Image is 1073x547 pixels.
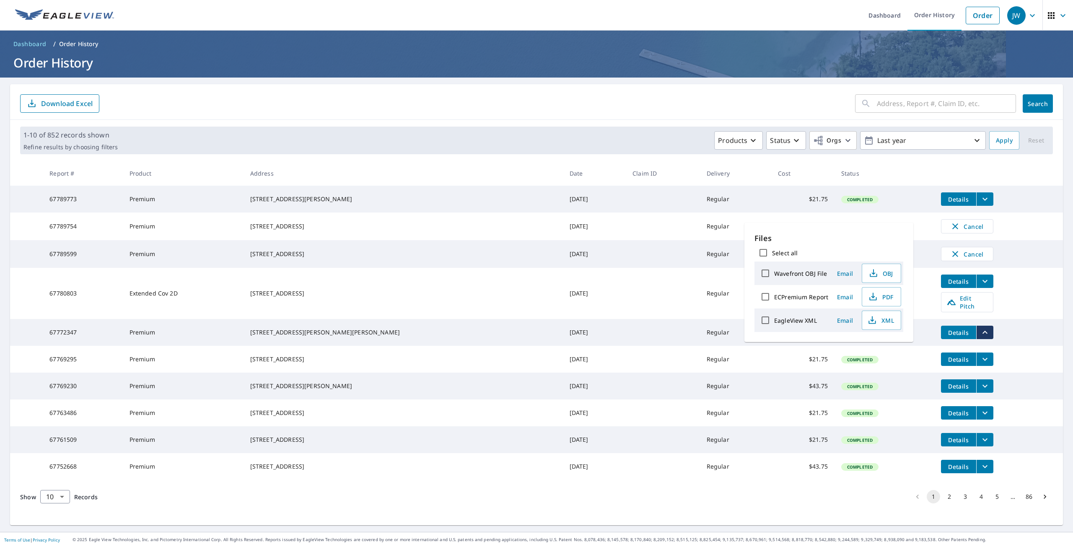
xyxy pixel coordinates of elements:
p: Products [718,135,747,145]
div: [STREET_ADDRESS] [250,355,556,363]
p: Download Excel [41,99,93,108]
td: Premium [123,186,244,213]
button: filesDropdownBtn-67752668 [976,460,993,473]
th: Status [835,161,934,186]
button: Search [1023,94,1053,113]
span: Details [946,195,971,203]
button: Email [832,314,858,327]
button: PDF [862,287,901,306]
td: [DATE] [563,268,626,319]
div: 10 [40,485,70,508]
button: Go to page 5 [990,490,1004,503]
td: $21.75 [771,186,835,213]
button: Cancel [941,247,993,261]
p: Files [754,233,903,244]
span: Records [74,493,98,501]
span: Completed [842,464,878,470]
button: filesDropdownBtn-67780803 [976,275,993,288]
button: detailsBtn-67780803 [941,275,976,288]
a: Terms of Use [4,537,30,543]
span: Email [835,316,855,324]
td: Regular [700,399,772,426]
td: Regular [700,373,772,399]
span: Completed [842,437,878,443]
button: Go to next page [1038,490,1052,503]
span: XML [867,315,894,325]
span: Details [946,382,971,390]
td: [DATE] [563,426,626,453]
button: filesDropdownBtn-67769230 [976,379,993,393]
span: Cancel [950,221,985,231]
span: Details [946,409,971,417]
button: Apply [989,131,1019,150]
p: 1-10 of 852 records shown [23,130,118,140]
button: XML [862,311,901,330]
span: Completed [842,384,878,389]
div: Show 10 records [40,490,70,503]
span: Completed [842,197,878,202]
td: 67769295 [43,346,122,373]
span: Email [835,293,855,301]
a: Order [966,7,1000,24]
p: | [4,537,60,542]
p: Status [770,135,790,145]
div: [STREET_ADDRESS] [250,289,556,298]
td: Regular [700,426,772,453]
h1: Order History [10,54,1063,71]
div: [STREET_ADDRESS] [250,250,556,258]
span: Completed [842,357,878,363]
button: detailsBtn-67752668 [941,460,976,473]
td: [DATE] [563,399,626,426]
button: Go to page 4 [975,490,988,503]
button: Products [714,131,763,150]
td: [DATE] [563,373,626,399]
td: [DATE] [563,240,626,268]
td: Regular [700,453,772,480]
button: detailsBtn-67789773 [941,192,976,206]
td: 67772347 [43,319,122,346]
th: Address [244,161,563,186]
th: Date [563,161,626,186]
span: OBJ [867,268,894,278]
li: / [53,39,56,49]
span: Details [946,277,971,285]
button: Cancel [941,219,993,233]
td: [DATE] [563,213,626,240]
label: EagleView XML [774,316,817,324]
td: [DATE] [563,186,626,213]
p: Last year [874,133,972,148]
span: Email [835,270,855,277]
button: detailsBtn-67763486 [941,406,976,420]
div: [STREET_ADDRESS][PERSON_NAME] [250,195,556,203]
button: Go to page 2 [943,490,956,503]
td: [DATE] [563,346,626,373]
nav: breadcrumb [10,37,1063,51]
td: [DATE] [563,453,626,480]
button: Email [832,267,858,280]
td: 67752668 [43,453,122,480]
button: page 1 [927,490,940,503]
td: 67789773 [43,186,122,213]
td: Regular [700,319,772,346]
th: Claim ID [626,161,700,186]
span: Search [1029,100,1046,108]
td: 67780803 [43,268,122,319]
label: Select all [772,249,798,257]
td: Premium [123,426,244,453]
a: Dashboard [10,37,50,51]
div: [STREET_ADDRESS] [250,462,556,471]
button: Last year [860,131,986,150]
div: [STREET_ADDRESS][PERSON_NAME] [250,382,556,390]
button: Download Excel [20,94,99,113]
div: … [1006,493,1020,501]
span: Dashboard [13,40,47,48]
button: Status [766,131,806,150]
button: OBJ [862,264,901,283]
a: Edit Pitch [941,292,993,312]
td: 67763486 [43,399,122,426]
button: detailsBtn-67769230 [941,379,976,393]
p: Order History [59,40,98,48]
span: Show [20,493,36,501]
button: filesDropdownBtn-67763486 [976,406,993,420]
td: Extended Cov 2D [123,268,244,319]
